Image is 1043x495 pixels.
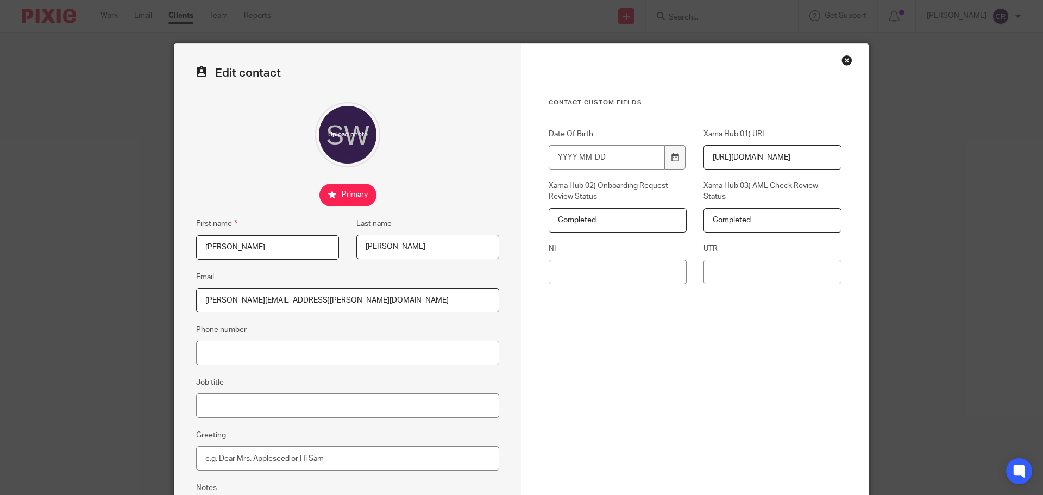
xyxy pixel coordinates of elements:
[196,377,224,388] label: Job title
[549,243,687,254] label: NI
[196,446,499,471] input: e.g. Dear Mrs. Appleseed or Hi Sam
[703,243,841,254] label: UTR
[841,55,852,66] div: Close this dialog window
[703,129,841,140] label: Xama Hub 01) URL
[703,180,841,203] label: Xama Hub 03) AML Check Review Status
[196,430,226,441] label: Greeting
[196,66,499,80] h2: Edit contact
[196,272,214,283] label: Email
[549,98,841,107] h3: Contact Custom fields
[356,218,392,229] label: Last name
[196,324,247,335] label: Phone number
[549,129,687,140] label: Date Of Birth
[549,145,665,170] input: YYYY-MM-DD
[196,483,217,493] label: Notes
[196,217,237,230] label: First name
[549,180,687,203] label: Xama Hub 02) Onboarding Request Review Status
